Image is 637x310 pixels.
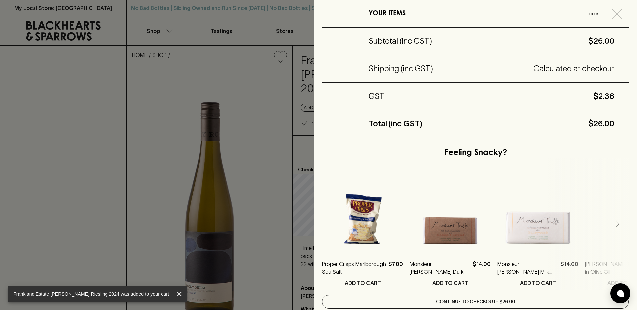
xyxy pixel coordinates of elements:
h5: Shipping (inc GST) [369,63,433,74]
a: Proper Crisps Marlborough Sea Salt [322,260,386,276]
p: $14.00 [473,260,491,276]
h5: GST [369,91,384,102]
div: Frankland Estate [PERSON_NAME] Riesling 2024 was added to your cart [13,288,169,300]
h5: Calculated at checkout [433,63,614,74]
h5: $2.36 [384,91,614,102]
p: ADD TO CART [432,279,468,287]
p: ADD TO CART [520,279,556,287]
button: ADD TO CART [410,276,491,290]
button: close [174,289,185,299]
img: Proper Crisps Marlborough Sea Salt [322,173,403,254]
button: ADD TO CART [497,276,578,290]
a: Continue to checkout- $26.00 [322,295,629,309]
h5: Subtotal (inc GST) [369,36,432,46]
p: ADD TO CART [345,279,381,287]
img: Monsieur Truffe Dark Chocolate with Almonds & Caramel [410,173,491,254]
h5: $26.00 [422,118,614,129]
img: Monsieur Truffe Milk Chocolate With Honeycomb Bar [497,173,578,254]
span: Close [582,10,609,17]
button: Close [582,8,628,19]
img: bubble-icon [617,290,624,297]
a: Monsieur [PERSON_NAME] Milk Chocolate With Honeycomb Bar [497,260,558,276]
a: Monsieur [PERSON_NAME] Dark Chocolate with Almonds & Caramel [410,260,470,276]
p: $14.00 [560,260,578,276]
button: ADD TO CART [322,276,403,290]
p: $7.00 [389,260,403,276]
h6: YOUR ITEMS [369,8,406,19]
h5: Total (inc GST) [369,118,422,129]
h5: Feeling Snacky? [444,148,507,158]
h5: $26.00 [432,36,614,46]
